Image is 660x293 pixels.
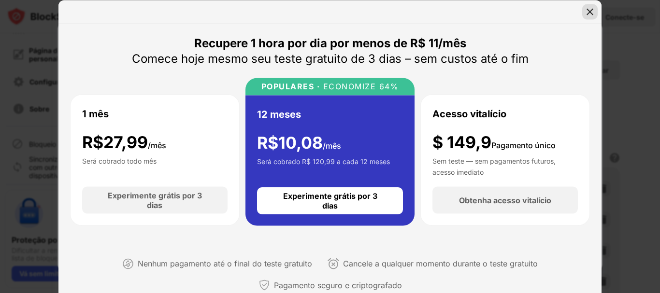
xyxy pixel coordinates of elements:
font: Nenhum pagamento até o final do teste gratuito [138,259,312,268]
font: Pagamento seguro e criptografado [274,280,402,290]
font: Será cobrado todo mês [82,157,157,165]
font: 10,08 [278,132,323,152]
font: Sem teste — sem pagamentos futuros, acesso imediato [432,157,556,176]
font: Acesso vitalício [432,108,506,119]
font: POPULARES · [261,81,320,91]
font: 1 mês [82,108,109,119]
font: Experimente grátis por 3 dias [283,191,377,210]
font: 12 meses [257,108,301,120]
font: Será cobrado R$ 120,99 a cada 12 meses [257,157,390,166]
img: não pagando [122,258,134,269]
img: cancelar a qualquer momento [328,258,339,269]
font: /mês [323,140,341,150]
font: Comece hoje mesmo seu teste gratuito de 3 dias – sem custos até o fim [132,51,529,65]
font: Cancele a qualquer momento durante o teste gratuito [343,259,538,268]
img: pagamento seguro [258,279,270,291]
font: /mês [148,140,166,150]
font: ECONOMIZE 64% [323,81,399,91]
font: $ 149,9 [432,132,491,152]
font: Recupere 1 hora por dia por menos de R$ 11/mês [194,36,466,50]
font: Obtenha acesso vitalício [459,195,551,205]
font: 27,99 [103,132,148,152]
font: R$ [82,132,103,152]
font: Experimente grátis por 3 dias [108,191,202,210]
font: Pagamento único [491,140,556,150]
font: R$ [257,132,278,152]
